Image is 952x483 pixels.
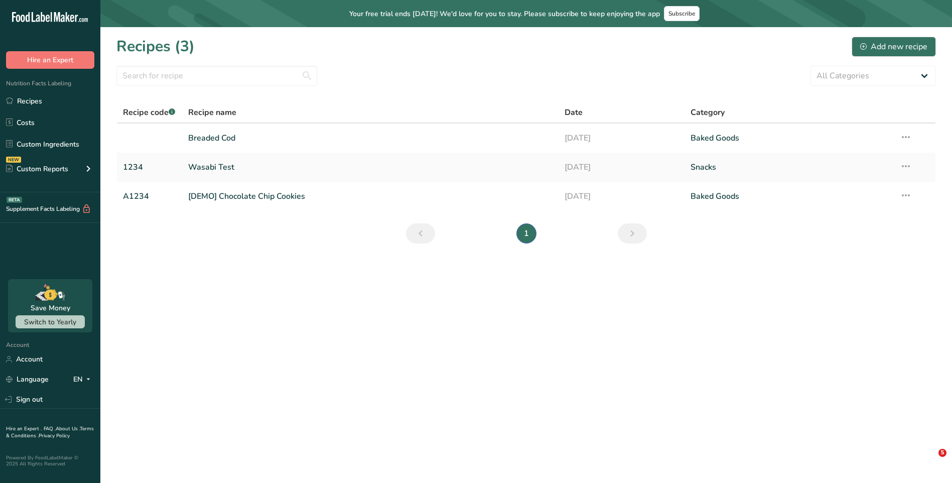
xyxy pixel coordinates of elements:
a: Terms & Conditions . [6,425,94,439]
div: Powered By FoodLabelMaker © 2025 All Rights Reserved [6,455,94,467]
input: Search for recipe [116,66,317,86]
button: Subscribe [664,6,700,21]
button: Add new recipe [852,37,936,57]
a: Previous page [406,223,435,244]
a: A1234 [123,186,176,207]
div: Custom Reports [6,164,68,174]
a: Privacy Policy [39,432,70,439]
span: Date [565,106,583,118]
div: Add new recipe [860,41,927,53]
a: [DEMO] Chocolate Chip Cookies [188,186,553,207]
a: Hire an Expert . [6,425,42,432]
div: NEW [6,157,21,163]
span: Switch to Yearly [24,317,76,327]
a: Wasabi Test [188,157,553,178]
div: EN [73,374,94,386]
span: Category [691,106,725,118]
button: Switch to Yearly [16,315,85,328]
a: [DATE] [565,128,678,149]
button: Hire an Expert [6,51,94,69]
div: BETA [7,197,22,203]
a: Snacks [691,157,888,178]
span: Recipe name [188,106,236,118]
span: Recipe code [123,107,175,118]
a: Next page [618,223,647,244]
a: [DATE] [565,186,678,207]
a: 1234 [123,157,176,178]
a: Baked Goods [691,186,888,207]
span: 5 [938,449,946,457]
a: FAQ . [44,425,56,432]
a: About Us . [56,425,80,432]
div: Save Money [31,303,70,313]
h1: Recipes (3) [116,35,195,58]
a: [DATE] [565,157,678,178]
span: Your free trial ends [DATE]! We'd love for you to stay. Please subscribe to keep enjoying the app [349,9,660,19]
a: Language [6,371,49,388]
a: Breaded Cod [188,128,553,149]
span: Subscribe [668,10,695,18]
a: Baked Goods [691,128,888,149]
iframe: Intercom live chat [918,449,942,473]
